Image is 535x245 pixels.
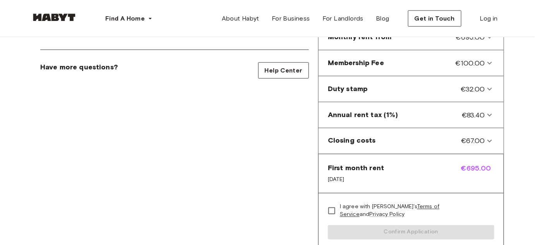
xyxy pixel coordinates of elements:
[266,11,316,26] a: For Business
[265,66,302,75] span: Help Center
[461,136,485,146] span: €67.00
[408,10,461,27] button: Get in Touch
[456,32,485,42] span: €695.00
[376,14,389,23] span: Blog
[456,58,485,68] span: €100.00
[461,84,485,94] span: €32.00
[216,11,266,26] a: About Habyt
[328,84,368,94] span: Duty stamp
[322,105,501,125] div: Annual rent tax (1%)€83.40
[328,110,398,120] span: Annual rent tax (1%)
[474,11,504,26] a: Log in
[316,11,370,26] a: For Landlords
[461,164,494,184] span: €695.00
[99,11,159,26] button: Find A Home
[322,79,501,99] div: Duty stamp€32.00
[40,62,118,72] span: Have more questions?
[322,131,501,151] div: Closing costs€67.00
[322,53,501,73] div: Membership Fee€100.00
[415,14,455,23] span: Get in Touch
[322,28,501,47] div: Monthly rent from€695.00
[370,11,396,26] a: Blog
[222,14,259,23] span: About Habyt
[328,32,392,42] span: Monthly rent from
[328,136,376,146] span: Closing costs
[340,203,488,219] span: I agree with [PERSON_NAME]'s and
[258,62,309,79] a: Help Center
[105,14,145,23] span: Find A Home
[328,176,384,184] span: [DATE]
[322,14,364,23] span: For Landlords
[480,14,498,23] span: Log in
[31,14,77,21] img: Habyt
[272,14,310,23] span: For Business
[462,110,485,120] span: €83.40
[328,164,384,173] span: First month rent
[328,58,384,68] span: Membership Fee
[370,211,405,218] a: Privacy Policy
